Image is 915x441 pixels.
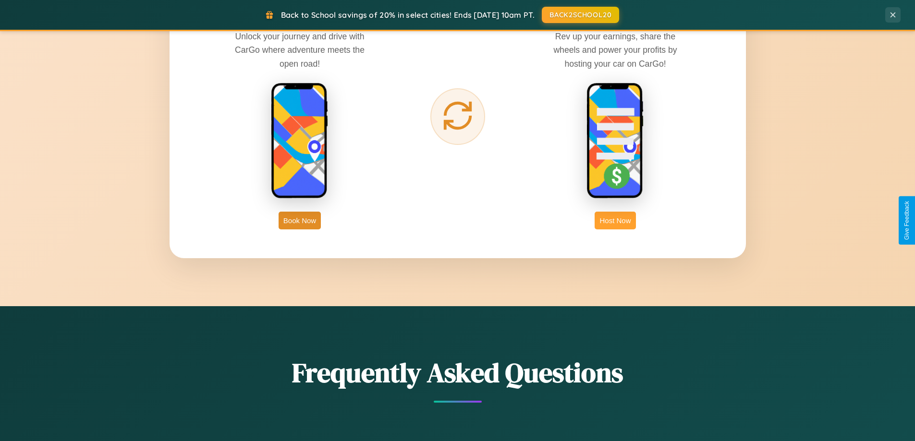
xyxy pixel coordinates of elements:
h2: Frequently Asked Questions [170,354,746,391]
button: Host Now [595,212,635,229]
button: BACK2SCHOOL20 [542,7,619,23]
img: host phone [586,83,644,200]
p: Unlock your journey and drive with CarGo where adventure meets the open road! [228,30,372,70]
div: Give Feedback [903,201,910,240]
p: Rev up your earnings, share the wheels and power your profits by hosting your car on CarGo! [543,30,687,70]
img: rent phone [271,83,329,200]
span: Back to School savings of 20% in select cities! Ends [DATE] 10am PT. [281,10,535,20]
button: Book Now [279,212,321,229]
